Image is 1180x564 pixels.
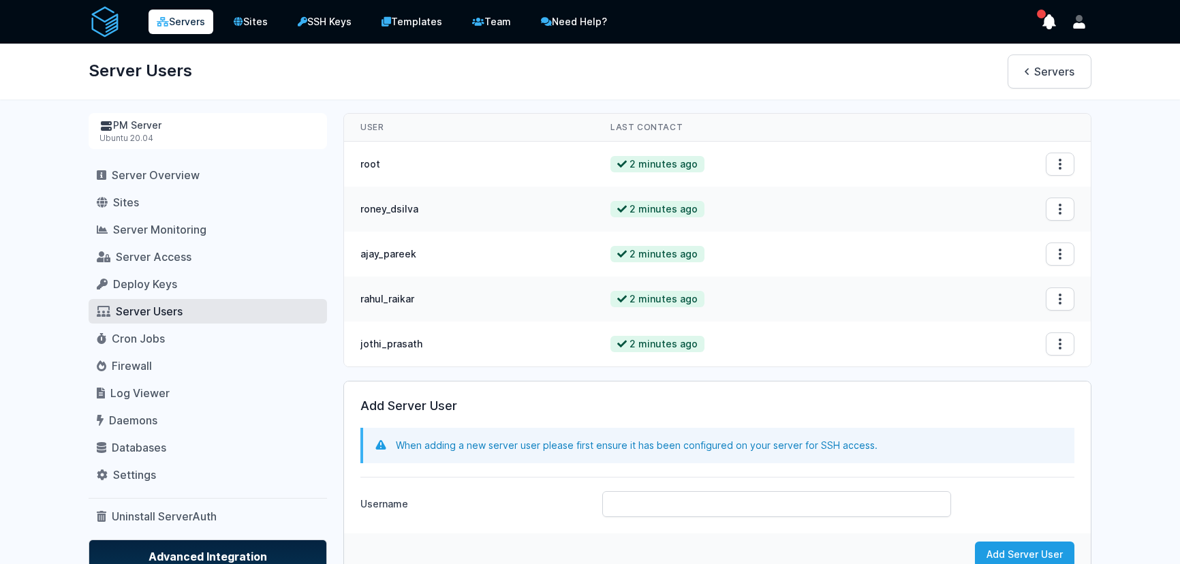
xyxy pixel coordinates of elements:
div: Ubuntu 20.04 [99,133,316,144]
td: roney_dsilva [344,187,594,232]
span: Cron Jobs [112,332,165,345]
span: Sites [113,195,139,209]
a: Team [463,8,521,35]
h1: Server Users [89,54,192,87]
a: Firewall [89,354,327,378]
span: 2 minutes ago [610,156,704,172]
a: Sites [89,190,327,215]
a: Server Access [89,245,327,269]
a: Servers [1008,54,1091,89]
a: Settings [89,463,327,487]
span: 2 minutes ago [610,336,704,352]
a: SSH Keys [288,8,361,35]
th: Last Contact [594,114,929,142]
a: Uninstall ServerAuth [89,504,327,529]
a: Daemons [89,408,327,433]
a: Sites [224,8,277,35]
span: Daemons [109,413,157,427]
label: Username [360,492,591,511]
span: Uninstall ServerAuth [112,510,217,523]
button: show notifications [1037,10,1061,34]
a: Templates [372,8,452,35]
span: Databases [112,441,166,454]
th: User [344,114,594,142]
span: 2 minutes ago [610,291,704,307]
a: Log Viewer [89,381,327,405]
a: Servers [149,10,213,34]
td: jothi_prasath [344,322,594,366]
span: Server Users [116,304,183,318]
a: Server Overview [89,163,327,187]
a: Databases [89,435,327,460]
a: Cron Jobs [89,326,327,351]
h3: Add Server User [360,398,1074,414]
span: 2 minutes ago [610,246,704,262]
span: Firewall [112,359,152,373]
span: 2 minutes ago [610,201,704,217]
td: rahul_raikar [344,277,594,322]
td: ajay_pareek [344,232,594,277]
span: Deploy Keys [113,277,177,291]
span: Settings [113,468,156,482]
span: Server Overview [112,168,200,182]
td: root [344,142,594,187]
p: When adding a new server user please first ensure it has been configured on your server for SSH a... [396,439,878,452]
span: Server Monitoring [113,223,206,236]
button: User menu [1067,10,1091,34]
a: Deploy Keys [89,272,327,296]
span: has unread notifications [1037,10,1046,18]
span: Log Viewer [110,386,170,400]
a: Need Help? [531,8,617,35]
img: serverAuth logo [89,5,121,38]
div: PM Server [99,119,316,133]
a: Server Users [89,299,327,324]
a: Server Monitoring [89,217,327,242]
span: Server Access [116,250,191,264]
